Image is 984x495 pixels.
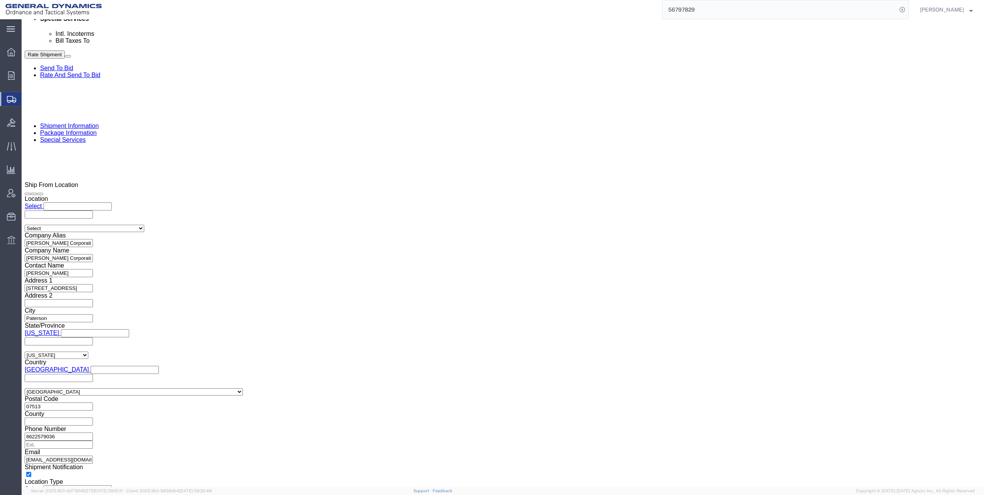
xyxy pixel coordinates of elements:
span: [DATE] 09:51:11 [94,488,123,493]
span: Client: 2025.18.0-9839db4 [126,488,212,493]
input: Search for shipment number, reference number [662,0,897,19]
span: [DATE] 09:32:48 [179,488,212,493]
span: Server: 2025.18.0-dd719145275 [31,488,123,493]
img: logo [5,4,102,15]
span: Timothy Kilraine [920,5,964,14]
a: Support [413,488,433,493]
span: Copyright © [DATE]-[DATE] Agistix Inc., All Rights Reserved [856,488,975,494]
iframe: FS Legacy Container [22,19,984,487]
button: [PERSON_NAME] [920,5,973,14]
a: Feedback [433,488,452,493]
